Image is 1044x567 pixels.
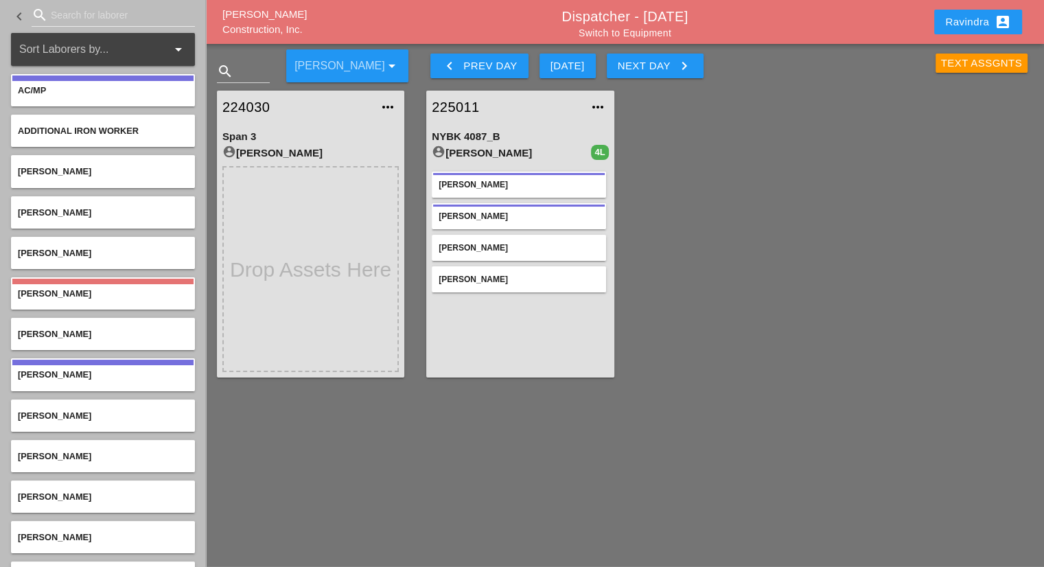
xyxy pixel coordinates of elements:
button: Text Assgnts [936,54,1028,73]
i: more_horiz [590,99,606,115]
a: 225011 [432,97,581,117]
button: [DATE] [540,54,596,78]
div: NYBK 4087_B [432,129,608,145]
div: [PERSON_NAME] [439,178,599,191]
span: [PERSON_NAME] [18,207,91,218]
div: Prev Day [441,58,517,74]
span: [PERSON_NAME] [18,329,91,339]
div: 4L [591,145,608,160]
a: 224030 [222,97,371,117]
i: account_circle [222,145,236,159]
button: Ravindra [934,10,1022,34]
span: [PERSON_NAME] [18,410,91,421]
span: [PERSON_NAME] [18,369,91,380]
div: Span 3 [222,129,399,145]
span: [PERSON_NAME] [18,491,91,502]
div: [PERSON_NAME] [439,273,599,286]
i: keyboard_arrow_left [11,8,27,25]
i: arrow_drop_down [384,58,400,74]
div: Text Assgnts [941,56,1023,71]
i: keyboard_arrow_right [676,58,693,74]
i: search [32,7,48,23]
div: [PERSON_NAME] [439,242,599,254]
button: Prev Day [430,54,528,78]
div: [PERSON_NAME] [222,145,399,161]
div: [PERSON_NAME] [439,210,599,222]
i: account_box [995,14,1011,30]
i: keyboard_arrow_left [441,58,458,74]
i: account_circle [432,145,445,159]
span: [PERSON_NAME] [18,532,91,542]
div: Next Day [618,58,693,74]
span: Additional Iron Worker [18,126,139,136]
span: [PERSON_NAME] [18,166,91,176]
i: more_horiz [380,99,396,115]
span: [PERSON_NAME] [18,288,91,299]
input: Search for laborer [51,4,176,26]
span: [PERSON_NAME] [18,451,91,461]
i: arrow_drop_down [170,41,187,58]
button: Next Day [607,54,704,78]
i: search [217,63,233,80]
a: Switch to Equipment [579,27,671,38]
span: [PERSON_NAME] [18,248,91,258]
span: AC/MP [18,85,46,95]
a: Dispatcher - [DATE] [562,9,688,24]
div: Ravindra [945,14,1011,30]
div: [PERSON_NAME] [432,145,591,161]
div: [DATE] [550,58,585,74]
a: [PERSON_NAME] Construction, Inc. [222,8,307,36]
